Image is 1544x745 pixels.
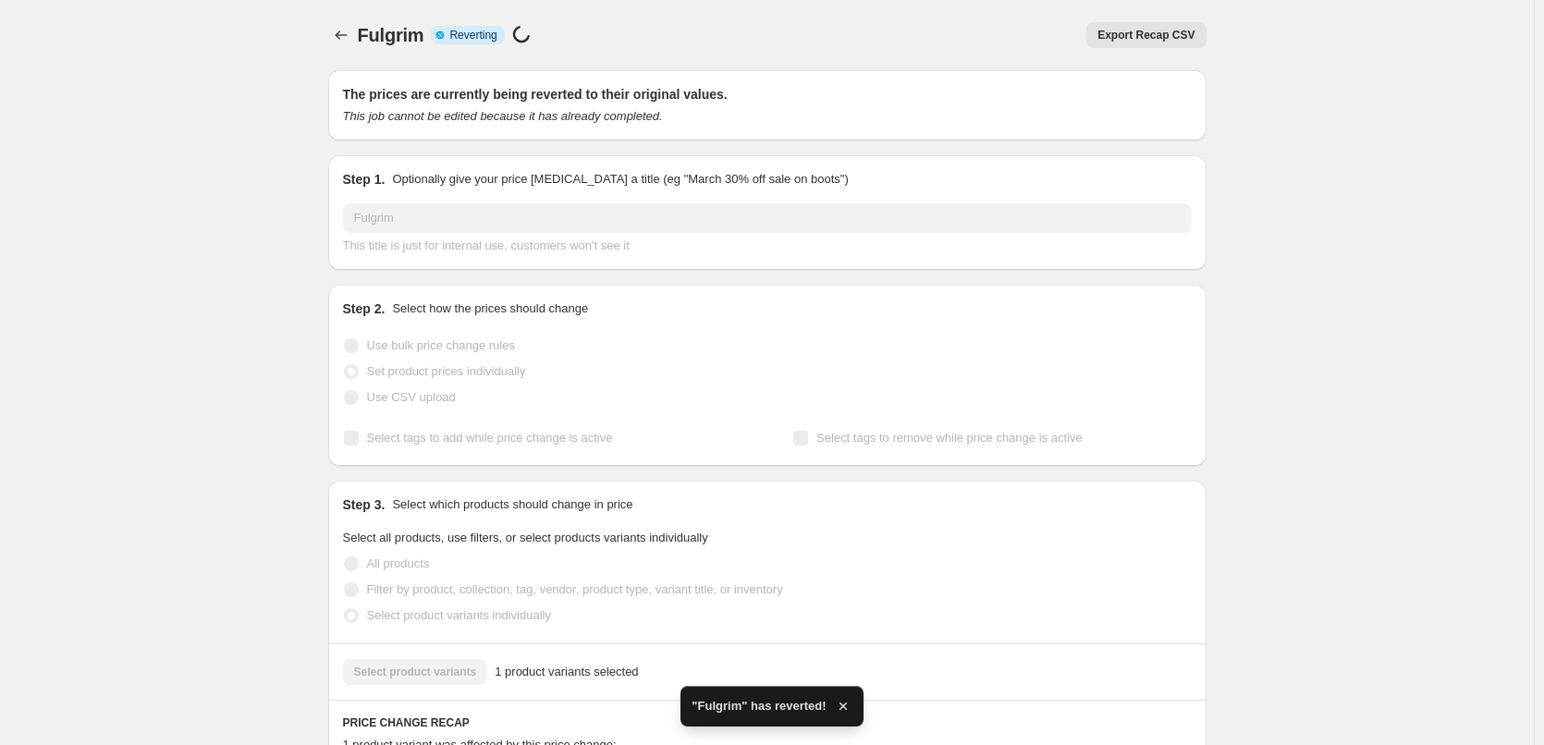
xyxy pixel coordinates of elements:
span: Export Recap CSV [1097,28,1195,43]
p: Select how the prices should change [392,299,588,318]
span: Set product prices individually [367,364,526,378]
span: Select tags to remove while price change is active [816,431,1083,445]
span: Select product variants individually [367,608,551,622]
button: Export Recap CSV [1086,22,1206,48]
h2: The prices are currently being reverted to their original values. [343,85,1192,104]
h6: PRICE CHANGE RECAP [343,715,1192,730]
p: Select which products should change in price [392,495,632,514]
span: Use CSV upload [367,390,456,404]
span: Reverting [449,28,496,43]
span: All products [367,556,430,570]
span: Use bulk price change rules [367,338,515,352]
i: This job cannot be edited because it has already completed. [343,109,663,123]
button: Price change jobs [328,22,354,48]
span: Select all products, use filters, or select products variants individually [343,531,708,544]
p: Optionally give your price [MEDICAL_DATA] a title (eg "March 30% off sale on boots") [392,170,848,189]
input: 30% off holiday sale [343,203,1192,233]
span: This title is just for internal use, customers won't see it [343,238,630,252]
span: Filter by product, collection, tag, vendor, product type, variant title, or inventory [367,582,783,596]
span: "Fulgrim" has reverted! [692,697,826,715]
h2: Step 2. [343,299,386,318]
span: 1 product variants selected [495,663,638,681]
span: Select tags to add while price change is active [367,431,613,445]
span: Fulgrim [358,25,424,45]
h2: Step 3. [343,495,386,514]
h2: Step 1. [343,170,386,189]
